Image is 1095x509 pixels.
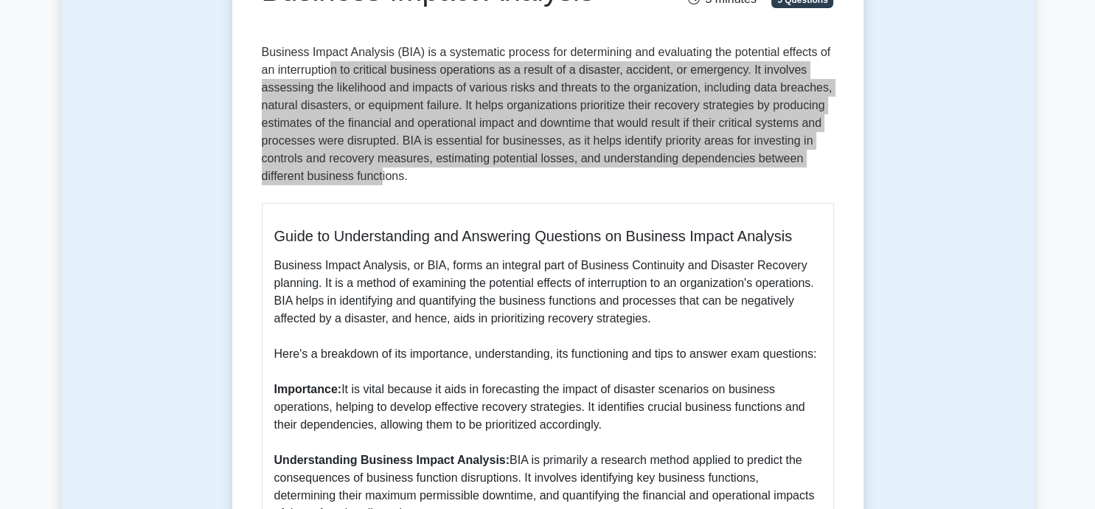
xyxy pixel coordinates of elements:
[262,44,834,191] p: Business Impact Analysis (BIA) is a systematic process for determining and evaluating the potenti...
[274,227,821,245] h5: Guide to Understanding and Answering Questions on Business Impact Analysis
[274,454,510,466] b: Understanding Business Impact Analysis:
[274,383,342,395] b: Importance:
